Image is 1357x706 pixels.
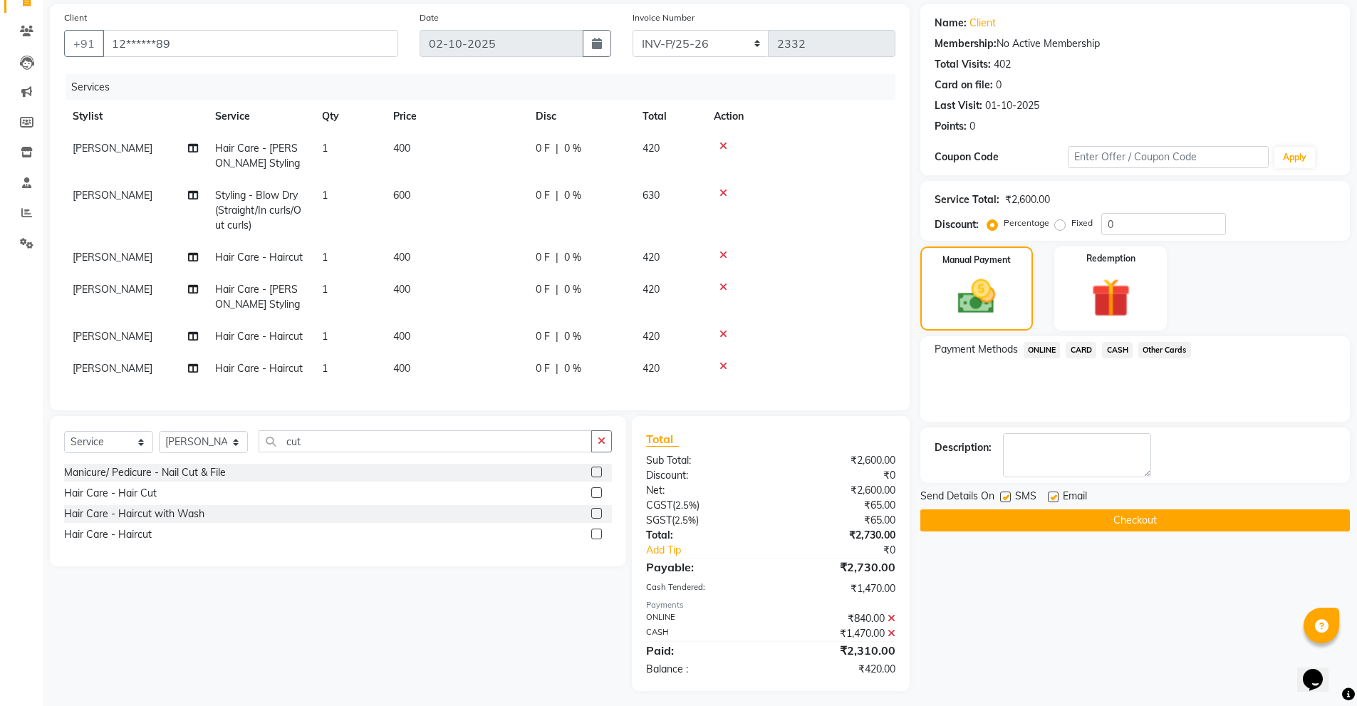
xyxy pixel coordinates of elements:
[536,329,550,344] span: 0 F
[64,11,87,24] label: Client
[771,453,906,468] div: ₹2,600.00
[1102,342,1133,358] span: CASH
[935,440,992,455] div: Description:
[64,30,104,57] button: +91
[635,581,771,596] div: Cash Tendered:
[771,642,906,659] div: ₹2,310.00
[103,30,398,57] input: Search by Name/Mobile/Email/Code
[969,119,975,134] div: 0
[64,527,152,542] div: Hair Care - Haircut
[646,499,672,512] span: CGST
[259,430,592,452] input: Search or Scan
[643,142,660,155] span: 420
[527,100,634,133] th: Disc
[643,362,660,375] span: 420
[634,100,705,133] th: Total
[536,282,550,297] span: 0 F
[996,78,1002,93] div: 0
[771,626,906,641] div: ₹1,470.00
[1079,274,1143,322] img: _gift.svg
[215,362,303,375] span: Hair Care - Haircut
[643,330,660,343] span: 420
[64,465,226,480] div: Manicure/ Pedicure - Nail Cut & File
[635,642,771,659] div: Paid:
[1024,342,1061,358] span: ONLINE
[556,250,558,265] span: |
[646,599,895,611] div: Payments
[635,468,771,483] div: Discount:
[322,283,328,296] span: 1
[385,100,527,133] th: Price
[771,483,906,498] div: ₹2,600.00
[635,528,771,543] div: Total:
[935,78,993,93] div: Card on file:
[935,150,1069,165] div: Coupon Code
[635,626,771,641] div: CASH
[64,486,157,501] div: Hair Care - Hair Cut
[536,141,550,156] span: 0 F
[393,189,410,202] span: 600
[1005,192,1050,207] div: ₹2,600.00
[635,453,771,468] div: Sub Total:
[393,362,410,375] span: 400
[969,16,996,31] a: Client
[536,361,550,376] span: 0 F
[564,188,581,203] span: 0 %
[313,100,385,133] th: Qty
[635,483,771,498] div: Net:
[322,142,328,155] span: 1
[73,189,152,202] span: [PERSON_NAME]
[556,282,558,297] span: |
[935,36,1336,51] div: No Active Membership
[73,251,152,264] span: [PERSON_NAME]
[935,98,982,113] div: Last Visit:
[675,514,696,526] span: 2.5%
[935,119,967,134] div: Points:
[73,283,152,296] span: [PERSON_NAME]
[215,283,300,311] span: Hair Care - [PERSON_NAME] Styling
[556,188,558,203] span: |
[985,98,1039,113] div: 01-10-2025
[215,330,303,343] span: Hair Care - Haircut
[215,142,300,170] span: Hair Care - [PERSON_NAME] Styling
[1015,489,1036,507] span: SMS
[556,329,558,344] span: |
[675,499,697,511] span: 2.5%
[935,57,991,72] div: Total Visits:
[635,662,771,677] div: Balance :
[564,282,581,297] span: 0 %
[536,188,550,203] span: 0 F
[635,543,793,558] a: Add Tip
[635,559,771,576] div: Payable:
[1274,147,1315,168] button: Apply
[646,514,672,526] span: SGST
[1068,146,1269,168] input: Enter Offer / Coupon Code
[556,361,558,376] span: |
[646,432,679,447] span: Total
[1066,342,1096,358] span: CARD
[633,11,695,24] label: Invoice Number
[322,251,328,264] span: 1
[207,100,313,133] th: Service
[794,543,906,558] div: ₹0
[1063,489,1087,507] span: Email
[935,217,979,232] div: Discount:
[1138,342,1191,358] span: Other Cards
[556,141,558,156] span: |
[215,251,303,264] span: Hair Care - Haircut
[635,611,771,626] div: ONLINE
[66,74,906,100] div: Services
[771,498,906,513] div: ₹65.00
[771,468,906,483] div: ₹0
[771,611,906,626] div: ₹840.00
[322,330,328,343] span: 1
[564,329,581,344] span: 0 %
[771,559,906,576] div: ₹2,730.00
[322,362,328,375] span: 1
[635,513,771,528] div: ( )
[564,361,581,376] span: 0 %
[420,11,439,24] label: Date
[1004,217,1049,229] label: Percentage
[643,283,660,296] span: 420
[73,330,152,343] span: [PERSON_NAME]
